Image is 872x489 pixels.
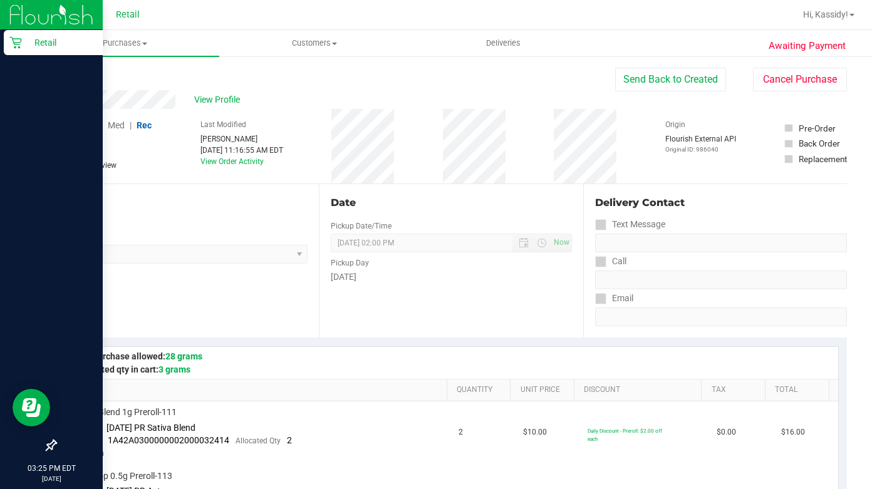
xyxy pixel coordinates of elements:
[108,120,125,130] span: Med
[665,145,736,154] p: Original ID: 986040
[74,385,442,395] a: SKU
[595,215,665,234] label: Text Message
[331,195,571,210] div: Date
[200,145,283,156] div: [DATE] 11:16:55 AM EDT
[781,426,805,438] span: $16.00
[803,9,848,19] span: Hi, Kassidy!
[584,385,697,395] a: Discount
[717,426,736,438] span: $0.00
[287,435,292,445] span: 2
[409,30,598,56] a: Deliveries
[200,133,283,145] div: [PERSON_NAME]
[9,36,22,49] inline-svg: Retail
[588,428,662,442] span: Daily Discount - Preroll: $2.00 off each
[108,435,229,445] span: 1A42A0300000002000032414
[165,351,202,361] span: 28 grams
[523,426,547,438] span: $10.00
[799,122,836,135] div: Pre-Order
[665,119,685,130] label: Origin
[130,120,132,130] span: |
[236,436,281,445] span: Allocated Qty
[615,68,726,91] button: Send Back to Created
[200,119,246,130] label: Last Modified
[775,385,824,395] a: Total
[331,270,571,284] div: [DATE]
[74,364,190,374] span: Estimated qty in cart:
[469,38,537,49] span: Deliveries
[30,30,219,56] a: Purchases
[769,39,846,53] span: Awaiting Payment
[521,385,569,395] a: Unit Price
[55,195,308,210] div: Location
[665,133,736,154] div: Flourish External API
[459,426,463,438] span: 2
[158,364,190,374] span: 3 grams
[331,257,369,269] label: Pickup Day
[30,38,219,49] span: Purchases
[22,35,97,50] p: Retail
[595,270,847,289] input: Format: (999) 999-9999
[799,137,840,150] div: Back Order
[712,385,760,395] a: Tax
[753,68,847,91] button: Cancel Purchase
[595,289,633,307] label: Email
[72,406,177,418] span: Sativa Blend 1g Preroll-111
[799,153,847,165] div: Replacement
[595,234,847,252] input: Format: (999) 999-9999
[137,120,152,130] span: Rec
[74,351,202,361] span: Max purchase allowed:
[106,423,195,433] span: [DATE] PR Sativa Blend
[13,389,50,426] iframe: Resource center
[72,470,172,482] span: Astropop 0.5g Preroll-113
[116,9,140,20] span: Retail
[6,474,97,483] p: [DATE]
[457,385,506,395] a: Quantity
[200,157,264,166] a: View Order Activity
[194,93,244,106] span: View Profile
[595,195,847,210] div: Delivery Contact
[331,220,392,232] label: Pickup Date/Time
[220,38,408,49] span: Customers
[219,30,408,56] a: Customers
[595,252,626,270] label: Call
[6,463,97,474] p: 03:25 PM EDT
